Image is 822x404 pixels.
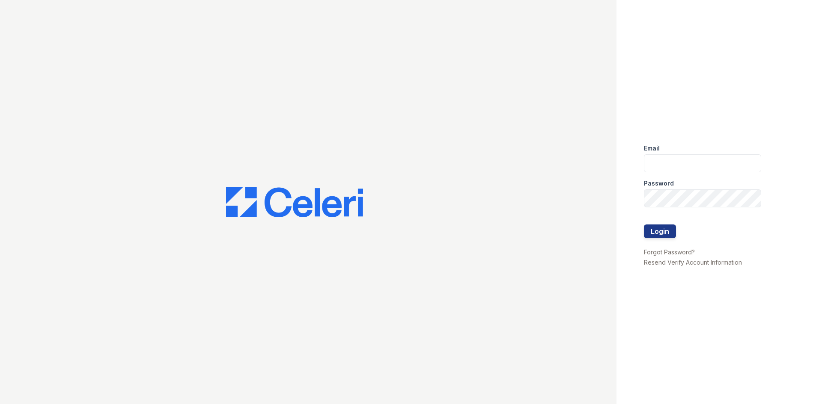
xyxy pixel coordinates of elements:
[644,144,660,153] label: Email
[644,224,676,238] button: Login
[644,248,695,256] a: Forgot Password?
[644,179,674,188] label: Password
[644,259,742,266] a: Resend Verify Account Information
[226,187,363,218] img: CE_Logo_Blue-a8612792a0a2168367f1c8372b55b34899dd931a85d93a1a3d3e32e68fde9ad4.png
